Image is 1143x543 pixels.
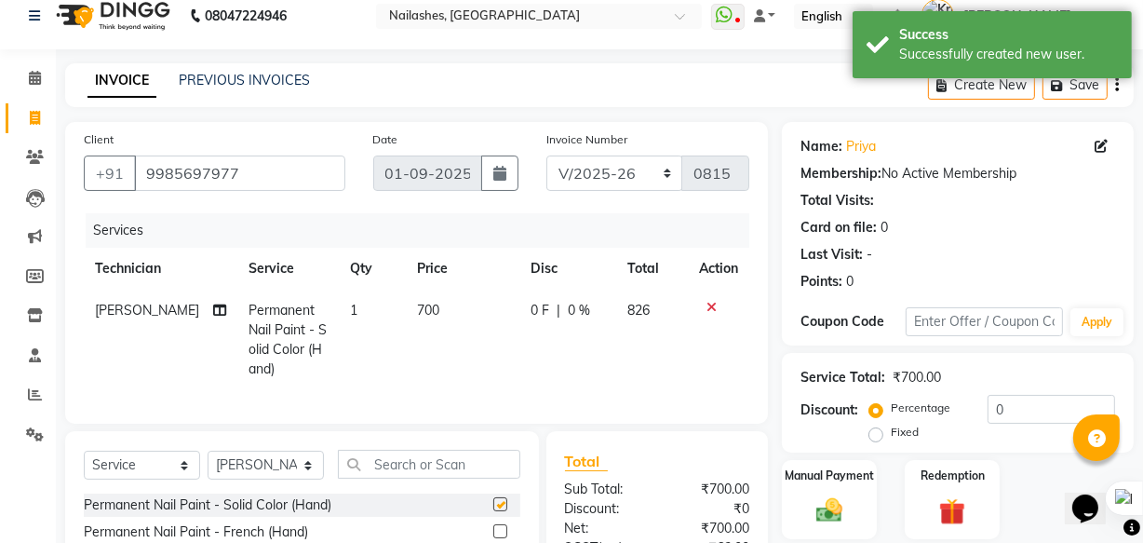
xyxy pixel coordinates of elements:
[339,248,406,290] th: Qty
[800,272,842,292] div: Points:
[84,523,308,542] div: Permanent Nail Paint - French (Hand)
[546,131,627,148] label: Invoice Number
[867,245,872,265] div: -
[891,424,919,441] label: Fixed
[657,499,763,519] div: ₹0
[551,480,657,499] div: Sub Total:
[84,495,331,515] div: Permanent Nail Paint - Solid Color (Hand)
[134,156,345,191] input: Search by Name/Mobile/Email/Code
[338,450,520,479] input: Search or Scan
[800,191,874,210] div: Total Visits:
[237,248,338,290] th: Service
[531,301,549,320] span: 0 F
[84,131,114,148] label: Client
[808,495,851,526] img: _cash.svg
[921,468,985,484] label: Redemption
[800,400,858,420] div: Discount:
[800,164,1115,183] div: No Active Membership
[1065,468,1124,524] iframe: chat widget
[86,213,763,248] div: Services
[800,245,863,265] div: Last Visit:
[785,468,874,484] label: Manual Payment
[893,368,941,387] div: ₹700.00
[800,312,906,332] div: Coupon Code
[800,137,842,156] div: Name:
[931,495,974,528] img: _gift.svg
[417,302,439,319] span: 700
[568,301,590,320] span: 0 %
[1042,71,1108,100] button: Save
[846,272,854,292] div: 0
[899,45,1118,64] div: Successfully created new user.
[350,302,357,319] span: 1
[800,368,885,387] div: Service Total:
[928,71,1035,100] button: Create New
[846,137,876,156] a: Priya
[519,248,616,290] th: Disc
[891,400,950,416] label: Percentage
[688,248,749,290] th: Action
[95,302,199,319] span: [PERSON_NAME]
[657,480,763,499] div: ₹700.00
[84,156,136,191] button: +91
[406,248,520,290] th: Price
[627,302,650,319] span: 826
[657,519,763,538] div: ₹700.00
[551,519,657,538] div: Net:
[84,248,237,290] th: Technician
[249,302,327,377] span: Permanent Nail Paint - Solid Color (Hand)
[963,7,1108,26] span: [PERSON_NAME] mam
[179,72,310,88] a: PREVIOUS INVOICES
[87,64,156,98] a: INVOICE
[565,452,608,471] span: Total
[616,248,688,290] th: Total
[1070,308,1123,336] button: Apply
[557,301,560,320] span: |
[906,307,1063,336] input: Enter Offer / Coupon Code
[373,131,398,148] label: Date
[800,218,877,238] div: Card on file:
[800,164,881,183] div: Membership:
[551,499,657,519] div: Discount:
[899,25,1118,45] div: Success
[881,218,888,238] div: 0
